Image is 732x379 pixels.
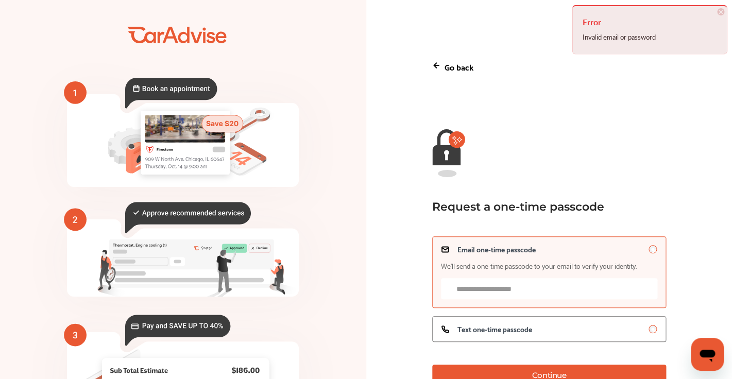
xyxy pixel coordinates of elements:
[441,262,637,270] span: We’ll send a one-time passcode to your email to verify your identity.
[432,200,654,214] div: Request a one-time passcode
[457,325,532,333] span: Text one-time passcode
[441,278,657,299] input: Email one-time passcodeWe’ll send a one-time passcode to your email to verify your identity.
[457,245,536,253] span: Email one-time passcode
[717,8,724,15] span: ×
[583,14,717,30] h4: Error
[649,245,657,253] input: Email one-time passcodeWe’ll send a one-time passcode to your email to verify your identity.
[583,30,717,44] div: Invalid email or password
[441,325,449,333] img: icon_phone.e7b63c2d.svg
[441,245,449,253] img: icon_email.a11c3263.svg
[649,325,657,333] input: Text one-time passcode
[691,338,724,371] iframe: Button to launch messaging window
[432,129,465,177] img: magic-link-lock-error.9d88b03f.svg
[445,60,473,74] p: Go back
